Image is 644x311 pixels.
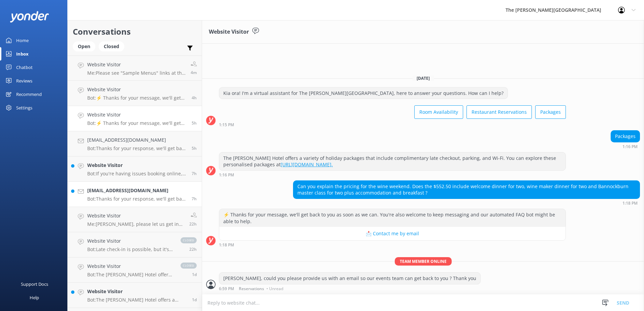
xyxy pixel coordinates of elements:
h4: Website Visitor [87,288,187,295]
span: 06:54pm 13-Aug-2025 (UTC +12:00) Pacific/Auckland [191,70,197,75]
div: Closed [99,41,124,51]
div: Inbox [16,47,29,61]
a: Open [73,42,99,50]
h4: Website Visitor [87,237,174,245]
h4: [EMAIL_ADDRESS][DOMAIN_NAME] [87,136,187,144]
h4: Website Visitor [87,86,187,93]
div: Settings [16,101,32,114]
div: 01:16pm 13-Aug-2025 (UTC +12:00) Pacific/Auckland [611,144,640,149]
p: Bot: Thanks for your response, we'll get back to you as soon as we can during opening hours. [87,145,187,151]
div: 01:18pm 13-Aug-2025 (UTC +12:00) Pacific/Auckland [293,201,640,205]
strong: 1:18 PM [219,243,234,247]
a: [EMAIL_ADDRESS][DOMAIN_NAME]Bot:Thanks for your response, we'll get back to you as soon as we can... [68,182,202,207]
div: Home [16,34,29,47]
div: 06:59pm 13-Aug-2025 (UTC +12:00) Pacific/Auckland [219,286,481,291]
a: Website VisitorBot:If you're having issues booking online, please contact us at [PHONE_NUMBER] or... [68,157,202,182]
span: closed [181,263,197,269]
span: 11:09am 13-Aug-2025 (UTC +12:00) Pacific/Auckland [192,171,197,176]
h4: Website Visitor [87,263,174,270]
button: 📩 Contact me by email [219,227,566,240]
strong: 1:15 PM [219,123,234,127]
span: Team member online [395,257,452,266]
div: Help [30,291,39,304]
p: Bot: The [PERSON_NAME] Hotel offers a variety of holiday packages that include complimentary late... [87,297,187,303]
a: Website VisitorMe:Please see "Sample Menus" links at the bottom right.4m [68,56,202,81]
a: Website VisitorBot:⚡ Thanks for your message, we'll get back to you as soon as we can. You're als... [68,81,202,106]
button: Room Availability [414,105,463,119]
span: 08:36pm 12-Aug-2025 (UTC +12:00) Pacific/Auckland [189,221,197,227]
span: Reservations [239,287,264,291]
div: Support Docs [21,277,48,291]
p: Bot: Thanks for your response, we'll get back to you as soon as we can during opening hours. [87,196,187,202]
a: [URL][DOMAIN_NAME]. [281,161,333,168]
div: [PERSON_NAME], could you please provide us with an email so our events team can get back to you ?... [219,273,480,284]
span: [DATE] [413,75,434,81]
h4: Website Visitor [87,162,187,169]
div: 01:16pm 13-Aug-2025 (UTC +12:00) Pacific/Auckland [219,172,566,177]
button: Packages [535,105,566,119]
p: Me: Please see "Sample Menus" links at the bottom right. [87,70,186,76]
div: Kia ora! I'm a virtual assistant for The [PERSON_NAME][GEOGRAPHIC_DATA], here to answer your ques... [219,88,508,99]
div: ⚡ Thanks for your message, we'll get back to you as soon as we can. You're also welcome to keep m... [219,209,566,227]
span: 06:50pm 12-Aug-2025 (UTC +12:00) Pacific/Auckland [192,272,197,277]
a: Website VisitorBot:The [PERSON_NAME] Hotel offers a variety of holiday packages that include comp... [68,283,202,308]
p: Bot: ⚡ Thanks for your message, we'll get back to you as soon as we can. You're also welcome to k... [87,95,187,101]
div: Recommend [16,88,42,101]
a: [EMAIL_ADDRESS][DOMAIN_NAME]Bot:Thanks for your response, we'll get back to you as soon as we can... [68,131,202,157]
div: The [PERSON_NAME] Hotel offers a variety of holiday packages that include complimentary late chec... [219,152,566,170]
a: Website VisitorMe:[PERSON_NAME], please let us get in touch with our event department and we will... [68,207,202,232]
div: Open [73,41,95,51]
div: 01:18pm 13-Aug-2025 (UTC +12:00) Pacific/Auckland [219,242,566,247]
h3: Website Visitor [209,28,249,36]
a: Closed [99,42,128,50]
span: 11:05am 13-Aug-2025 (UTC +12:00) Pacific/Auckland [192,196,197,202]
h4: Website Visitor [87,111,187,118]
span: 08:18pm 12-Aug-2025 (UTC +12:00) Pacific/Auckland [189,246,197,252]
h4: Website Visitor [87,61,186,68]
span: • Unread [266,287,283,291]
strong: 1:16 PM [622,145,638,149]
div: Chatbot [16,61,33,74]
p: Bot: If you're having issues booking online, please contact us at [PHONE_NUMBER] or email [EMAIL_... [87,171,187,177]
p: Bot: The [PERSON_NAME] Hotel offers a variety of holiday packages tailored to different preferenc... [87,272,174,278]
a: Website VisitorBot:Late check-in is possible, but it's best to inform the hotel in advance to ens... [68,232,202,257]
span: 03:40pm 12-Aug-2025 (UTC +12:00) Pacific/Auckland [192,297,197,303]
strong: 6:59 PM [219,287,234,291]
strong: 1:16 PM [219,173,234,177]
div: Reviews [16,74,32,88]
strong: 1:18 PM [622,201,638,205]
div: 01:15pm 13-Aug-2025 (UTC +12:00) Pacific/Auckland [219,122,566,127]
p: Bot: ⚡ Thanks for your message, we'll get back to you as soon as we can. You're also welcome to k... [87,120,187,126]
span: 01:18pm 13-Aug-2025 (UTC +12:00) Pacific/Auckland [192,120,197,126]
span: closed [181,237,197,243]
span: 02:51pm 13-Aug-2025 (UTC +12:00) Pacific/Auckland [192,95,197,101]
p: Me: [PERSON_NAME], please let us get in touch with our event department and we will get back to y... [87,221,184,227]
h2: Conversations [73,25,197,38]
button: Restaurant Reservations [466,105,532,119]
a: Website VisitorBot:The [PERSON_NAME] Hotel offers a variety of holiday packages tailored to diffe... [68,257,202,283]
a: Website VisitorBot:⚡ Thanks for your message, we'll get back to you as soon as we can. You're als... [68,106,202,131]
div: Can you explain the pricing for the wine weekend. Does the $552.50 include welcome dinner for two... [293,181,640,199]
span: 01:17pm 13-Aug-2025 (UTC +12:00) Pacific/Auckland [192,145,197,151]
div: Packages [611,131,640,142]
h4: [EMAIL_ADDRESS][DOMAIN_NAME] [87,187,187,194]
h4: Website Visitor [87,212,184,219]
img: yonder-white-logo.png [10,11,49,22]
p: Bot: Late check-in is possible, but it's best to inform the hotel in advance to ensure a smooth p... [87,246,174,252]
